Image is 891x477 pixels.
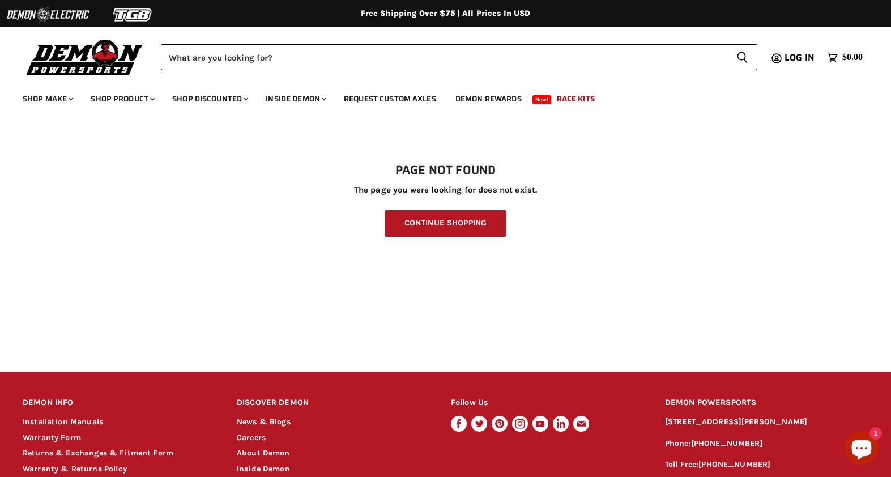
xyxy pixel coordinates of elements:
[385,210,506,237] a: Continue Shopping
[841,431,882,468] inbox-online-store-chat: Shopify online store chat
[23,417,103,427] a: Installation Manuals
[161,44,757,70] form: Product
[23,37,147,77] img: Demon Powersports
[14,83,860,110] ul: Main menu
[779,53,821,63] a: Log in
[548,87,603,110] a: Race Kits
[665,390,868,416] h2: DEMON POWERSPORTS
[23,164,868,177] h1: Page not found
[6,4,91,25] img: Demon Electric Logo 2
[237,464,290,474] a: Inside Demon
[237,433,266,442] a: Careers
[23,433,81,442] a: Warranty Form
[842,52,863,63] span: $0.00
[164,87,255,110] a: Shop Discounted
[14,87,80,110] a: Shop Make
[532,95,552,104] span: New!
[727,44,757,70] button: Search
[237,390,429,416] h2: DISCOVER DEMON
[23,448,173,458] a: Returns & Exchanges & Fitment Form
[447,87,530,110] a: Demon Rewards
[82,87,161,110] a: Shop Product
[23,390,215,416] h2: DEMON INFO
[237,448,290,458] a: About Demon
[451,390,643,416] h2: Follow Us
[237,417,291,427] a: News & Blogs
[665,437,868,450] p: Phone:
[665,416,868,429] p: [STREET_ADDRESS][PERSON_NAME]
[91,4,176,25] img: TGB Logo 2
[698,459,770,469] a: [PHONE_NUMBER]
[23,464,127,474] a: Warranty & Returns Policy
[821,49,868,66] a: $0.00
[257,87,333,110] a: Inside Demon
[691,438,763,448] a: [PHONE_NUMBER]
[23,185,868,195] p: The page you were looking for does not exist.
[665,458,868,471] p: Toll Free:
[161,44,727,70] input: Search
[335,87,445,110] a: Request Custom Axles
[785,50,815,65] span: Log in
